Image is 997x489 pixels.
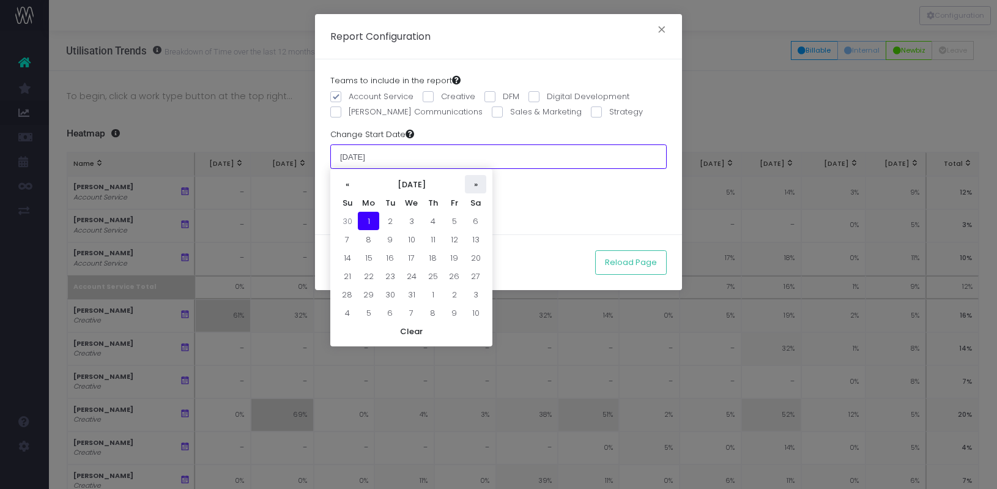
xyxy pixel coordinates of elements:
[358,193,379,212] th: Mo
[358,175,465,193] th: [DATE]
[465,267,486,285] td: 27
[330,75,461,87] label: Teams to include in the report
[379,285,401,304] td: 30
[358,212,379,230] td: 1
[492,106,582,118] label: Sales & Marketing
[379,267,401,285] td: 23
[422,304,443,322] td: 8
[649,21,675,41] button: Close
[330,29,431,43] h5: Report Configuration
[443,230,465,248] td: 12
[422,230,443,248] td: 11
[422,193,443,212] th: Th
[443,304,465,322] td: 9
[484,91,519,103] label: DFM
[379,212,401,230] td: 2
[443,193,465,212] th: Fr
[401,212,422,230] td: 3
[379,304,401,322] td: 6
[465,175,486,193] th: »
[336,285,358,304] td: 28
[330,129,414,141] label: Change Start Date
[330,106,483,118] label: [PERSON_NAME] Communications
[422,267,443,285] td: 25
[443,248,465,267] td: 19
[336,248,358,267] td: 14
[379,248,401,267] td: 16
[336,304,358,322] td: 4
[401,267,422,285] td: 24
[401,285,422,304] td: 31
[358,285,379,304] td: 29
[336,212,358,230] td: 30
[422,212,443,230] td: 4
[465,248,486,267] td: 20
[330,91,413,103] label: Account Service
[336,322,486,340] th: Clear
[465,193,486,212] th: Sa
[379,193,401,212] th: Tu
[401,304,422,322] td: 7
[401,230,422,248] td: 10
[465,230,486,248] td: 13
[358,304,379,322] td: 5
[336,230,358,248] td: 7
[379,230,401,248] td: 9
[358,267,379,285] td: 22
[443,212,465,230] td: 5
[465,304,486,322] td: 10
[336,193,358,212] th: Su
[358,230,379,248] td: 8
[443,285,465,304] td: 2
[401,193,422,212] th: We
[422,285,443,304] td: 1
[528,91,629,103] label: Digital Development
[358,248,379,267] td: 15
[401,248,422,267] td: 17
[595,250,667,275] button: Reload Page
[423,91,475,103] label: Creative
[465,285,486,304] td: 3
[330,144,667,169] input: Choose a start date
[422,248,443,267] td: 18
[591,106,643,118] label: Strategy
[336,175,358,193] th: «
[336,267,358,285] td: 21
[443,267,465,285] td: 26
[465,212,486,230] td: 6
